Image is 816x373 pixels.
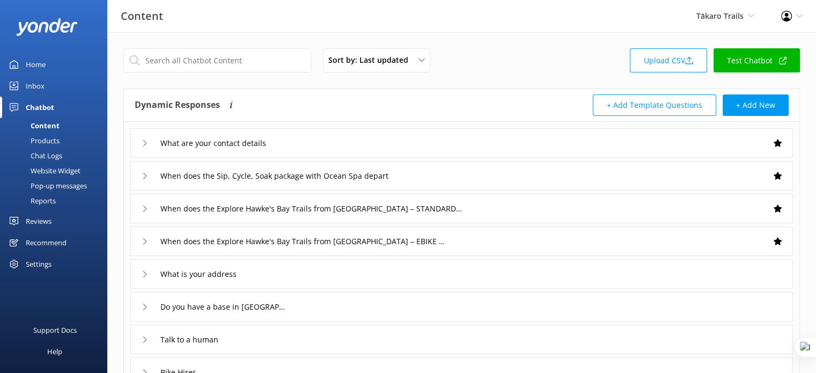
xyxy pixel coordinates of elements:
[6,193,56,208] div: Reports
[135,94,220,116] h4: Dynamic Responses
[6,178,107,193] a: Pop-up messages
[47,341,62,362] div: Help
[26,232,67,253] div: Recommend
[16,18,78,36] img: yonder-white-logo.png
[123,48,311,72] input: Search all Chatbot Content
[26,210,52,232] div: Reviews
[328,54,415,66] span: Sort by: Last updated
[26,75,45,97] div: Inbox
[26,54,46,75] div: Home
[593,94,716,116] button: + Add Template Questions
[6,193,107,208] a: Reports
[26,97,54,118] div: Chatbot
[6,163,107,178] a: Website Widget
[6,178,87,193] div: Pop-up messages
[723,94,789,116] button: + Add New
[6,148,107,163] a: Chat Logs
[6,118,107,133] a: Content
[630,48,707,72] a: Upload CSV
[696,11,744,21] span: Tākaro Trails
[121,8,163,25] h3: Content
[6,163,80,178] div: Website Widget
[6,133,107,148] a: Products
[26,253,52,275] div: Settings
[6,118,60,133] div: Content
[714,48,800,72] a: Test Chatbot
[6,133,60,148] div: Products
[33,319,77,341] div: Support Docs
[6,148,62,163] div: Chat Logs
